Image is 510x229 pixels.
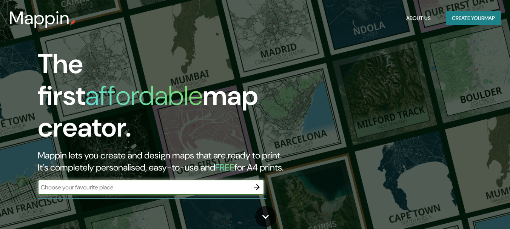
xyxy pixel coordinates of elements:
h1: The first map creator. [38,48,293,149]
input: Choose your favourite place [38,183,249,192]
img: mappin-pin [70,20,76,26]
button: About Us [403,11,434,25]
h2: Mappin lets you create and design maps that are ready to print. It's completely personalised, eas... [38,149,293,174]
h5: FREE [215,161,234,173]
h1: affordable [85,78,203,113]
button: Create yourmap [446,11,501,25]
h3: Mappin [9,8,70,29]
